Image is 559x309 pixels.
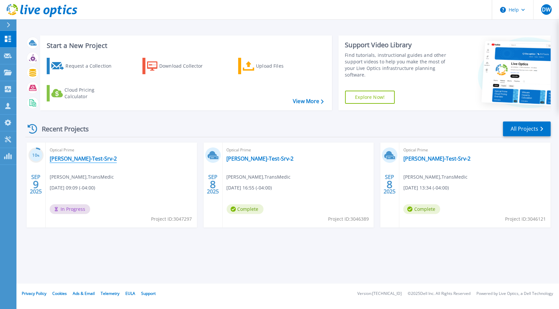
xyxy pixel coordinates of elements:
[227,173,291,181] span: [PERSON_NAME] , TransMedic
[28,152,44,159] h3: 10
[408,292,470,296] li: © 2025 Dell Inc. All Rights Reserved
[25,121,98,137] div: Recent Projects
[33,182,39,187] span: 9
[159,59,212,73] div: Download Collector
[293,98,323,104] a: View More
[227,204,264,214] span: Complete
[50,146,193,154] span: Optical Prime
[505,215,546,223] span: Project ID: 3046121
[227,155,294,162] a: [PERSON_NAME]-Test-Srv-2
[141,291,156,296] a: Support
[227,184,272,191] span: [DATE] 16:55 (-04:00)
[47,42,323,49] h3: Start a New Project
[50,155,117,162] a: [PERSON_NAME]-Test-Srv-2
[476,292,553,296] li: Powered by Live Optics, a Dell Technology
[387,182,393,187] span: 8
[73,291,95,296] a: Ads & Email
[227,146,370,154] span: Optical Prime
[403,146,547,154] span: Optical Prime
[403,204,440,214] span: Complete
[503,121,551,136] a: All Projects
[30,172,42,196] div: SEP 2025
[345,91,395,104] a: Explore Now!
[542,7,551,12] span: DW
[50,173,114,181] span: [PERSON_NAME] , TransMedic
[50,184,95,191] span: [DATE] 09:09 (-04:00)
[210,182,216,187] span: 8
[50,204,90,214] span: In Progress
[403,173,468,181] span: [PERSON_NAME] , TransMedic
[47,58,120,74] a: Request a Collection
[238,58,312,74] a: Upload Files
[22,291,46,296] a: Privacy Policy
[403,155,470,162] a: [PERSON_NAME]-Test-Srv-2
[403,184,449,191] span: [DATE] 13:34 (-04:00)
[357,292,402,296] li: Version: [TECHNICAL_ID]
[207,172,219,196] div: SEP 2025
[345,41,453,49] div: Support Video Library
[101,291,119,296] a: Telemetry
[65,59,118,73] div: Request a Collection
[151,215,192,223] span: Project ID: 3047297
[384,172,396,196] div: SEP 2025
[125,291,135,296] a: EULA
[328,215,369,223] span: Project ID: 3046389
[47,85,120,101] a: Cloud Pricing Calculator
[64,87,117,100] div: Cloud Pricing Calculator
[345,52,453,78] div: Find tutorials, instructional guides and other support videos to help you make the most of your L...
[142,58,216,74] a: Download Collector
[256,59,309,73] div: Upload Files
[37,154,39,157] span: %
[52,291,67,296] a: Cookies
